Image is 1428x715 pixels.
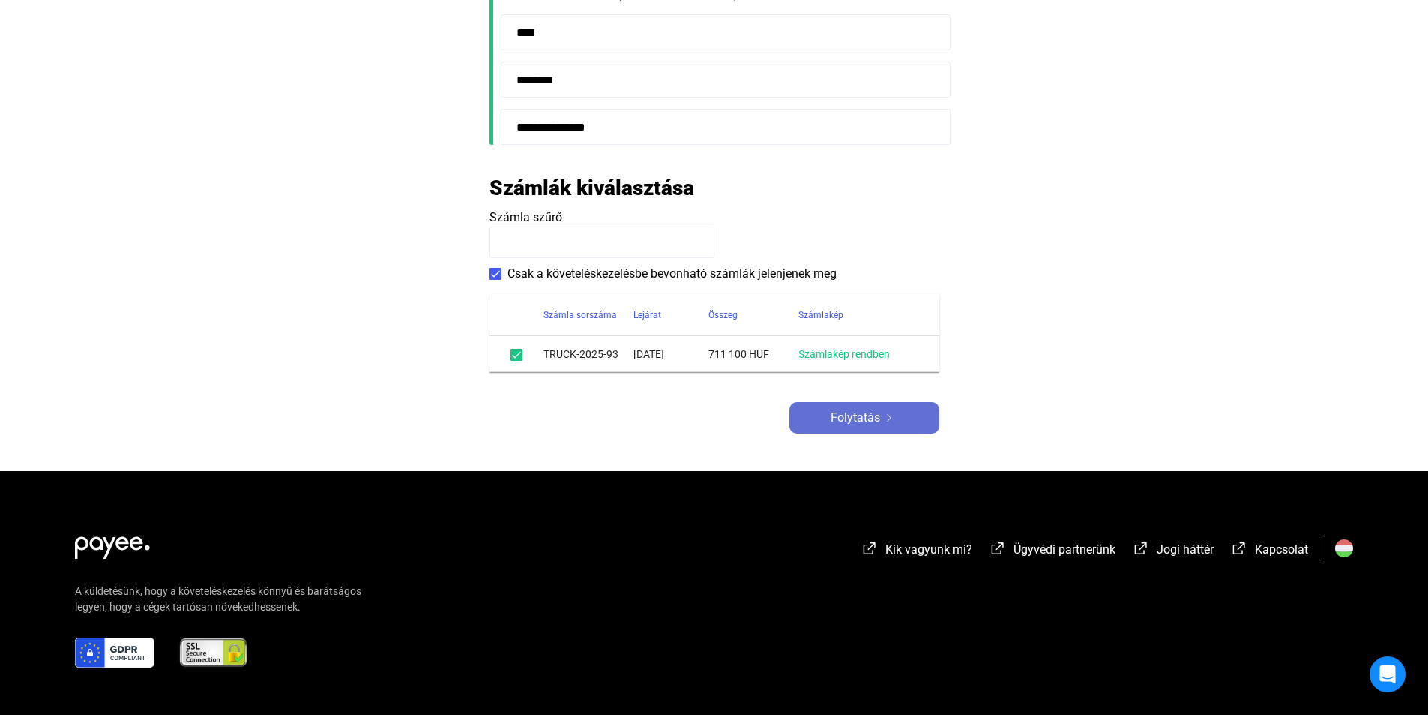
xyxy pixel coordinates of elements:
h2: Számlák kiválasztása [489,175,694,201]
span: Kapcsolat [1255,542,1308,557]
a: Számlakép rendben [798,348,890,360]
img: external-link-white [1230,541,1248,556]
div: Open Intercom Messenger [1370,656,1406,692]
div: Összeg [708,306,798,324]
div: Lejárat [633,306,708,324]
span: Folytatás [831,409,880,427]
a: external-link-whiteÜgyvédi partnerünk [989,545,1115,559]
td: [DATE] [633,336,708,372]
td: TRUCK-2025-93 [543,336,633,372]
td: 711 100 HUF [708,336,798,372]
div: Számlakép [798,306,843,324]
img: white-payee-white-dot.svg [75,528,150,559]
a: external-link-whiteJogi háttér [1132,545,1214,559]
img: external-link-white [861,541,879,556]
span: Kik vagyunk mi? [885,542,972,557]
div: Összeg [708,306,738,324]
div: Számla sorszáma [543,306,633,324]
span: Csak a követeléskezelésbe bevonható számlák jelenjenek meg [507,265,837,283]
div: Lejárat [633,306,661,324]
span: Jogi háttér [1157,542,1214,557]
a: external-link-whiteKik vagyunk mi? [861,545,972,559]
button: Folytatásarrow-right-white [789,402,939,434]
span: Számla szűrő [489,210,562,224]
img: arrow-right-white [880,414,898,422]
img: external-link-white [989,541,1007,556]
div: Számlakép [798,306,921,324]
img: HU.svg [1335,539,1353,557]
img: external-link-white [1132,541,1150,556]
span: Ügyvédi partnerünk [1013,542,1115,557]
img: gdpr [75,638,154,668]
img: ssl [178,638,248,668]
a: external-link-whiteKapcsolat [1230,545,1308,559]
div: Számla sorszáma [543,306,617,324]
